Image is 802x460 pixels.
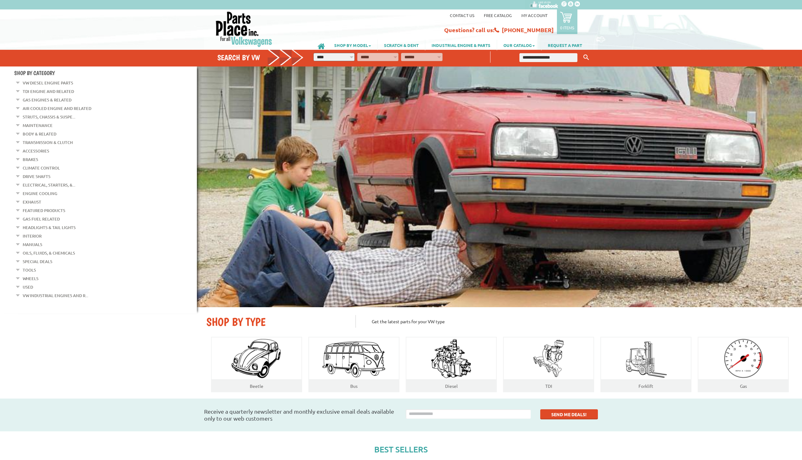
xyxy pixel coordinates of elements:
[23,130,56,138] a: Body & Related
[23,189,57,198] a: Engine Cooling
[23,232,42,240] a: Interior
[23,113,75,121] a: Struts, Chassis & Suspe...
[355,315,793,328] p: Get the latest parts for your VW type
[521,13,547,18] a: My Account
[497,40,541,50] a: OUR CATALOG
[197,66,802,307] img: First slide [900x500]
[204,408,396,422] h3: Receive a quarterly newsletter and monthly exclusive email deals available only to our web customers
[23,257,52,266] a: Special Deals
[450,13,474,18] a: Contact us
[541,40,588,50] a: REQUEST A PART
[203,444,599,455] h5: Best Sellers
[23,79,73,87] a: VW Diesel Engine Parts
[545,383,552,389] a: TDI
[14,70,197,76] h4: Shop By Category
[581,52,591,63] button: Keyword Search
[206,315,346,329] h2: SHOP BY TYPE
[425,40,497,50] a: INDUSTRIAL ENGINE & PARTS
[445,383,458,389] a: Diesel
[428,337,474,380] img: Diesel
[23,240,42,249] a: Manuals
[528,337,569,380] img: TDI
[23,155,38,164] a: Brakes
[350,383,358,389] a: Bus
[540,409,598,419] button: SEND ME DEALS!
[23,121,53,129] a: Maintenance
[23,215,60,223] a: Gas Fuel Related
[225,337,288,380] img: Beatle
[23,283,33,291] a: Used
[23,291,88,300] a: VW Industrial Engines and R...
[740,383,747,389] a: Gas
[23,96,72,104] a: Gas Engines & Related
[23,147,49,155] a: Accessories
[328,40,377,50] a: SHOP BY MODEL
[23,164,60,172] a: Climate Control
[23,266,36,274] a: Tools
[378,40,425,50] a: SCRATCH & DENT
[23,249,75,257] a: Oils, Fluids, & Chemicals
[23,274,38,283] a: Wheels
[23,138,73,147] a: Transmission & Clutch
[217,53,304,62] h4: Search by VW
[250,383,263,389] a: Beetle
[484,13,512,18] a: Free Catalog
[23,172,50,181] a: Drive Shafts
[23,198,41,206] a: Exhaust
[624,337,668,380] img: Forklift
[560,25,574,30] p: 0 items
[23,223,76,232] a: Headlights & Tail Lights
[639,383,653,389] a: Forklift
[23,87,74,95] a: TDI Engine and Related
[23,206,65,215] a: Featured Products
[718,337,769,380] img: Gas
[321,339,387,378] img: Bus
[215,11,273,47] img: Parts Place Inc!
[557,9,577,34] a: 0 items
[23,104,91,112] a: Air Cooled Engine and Related
[23,181,75,189] a: Electrical, Starters, &...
